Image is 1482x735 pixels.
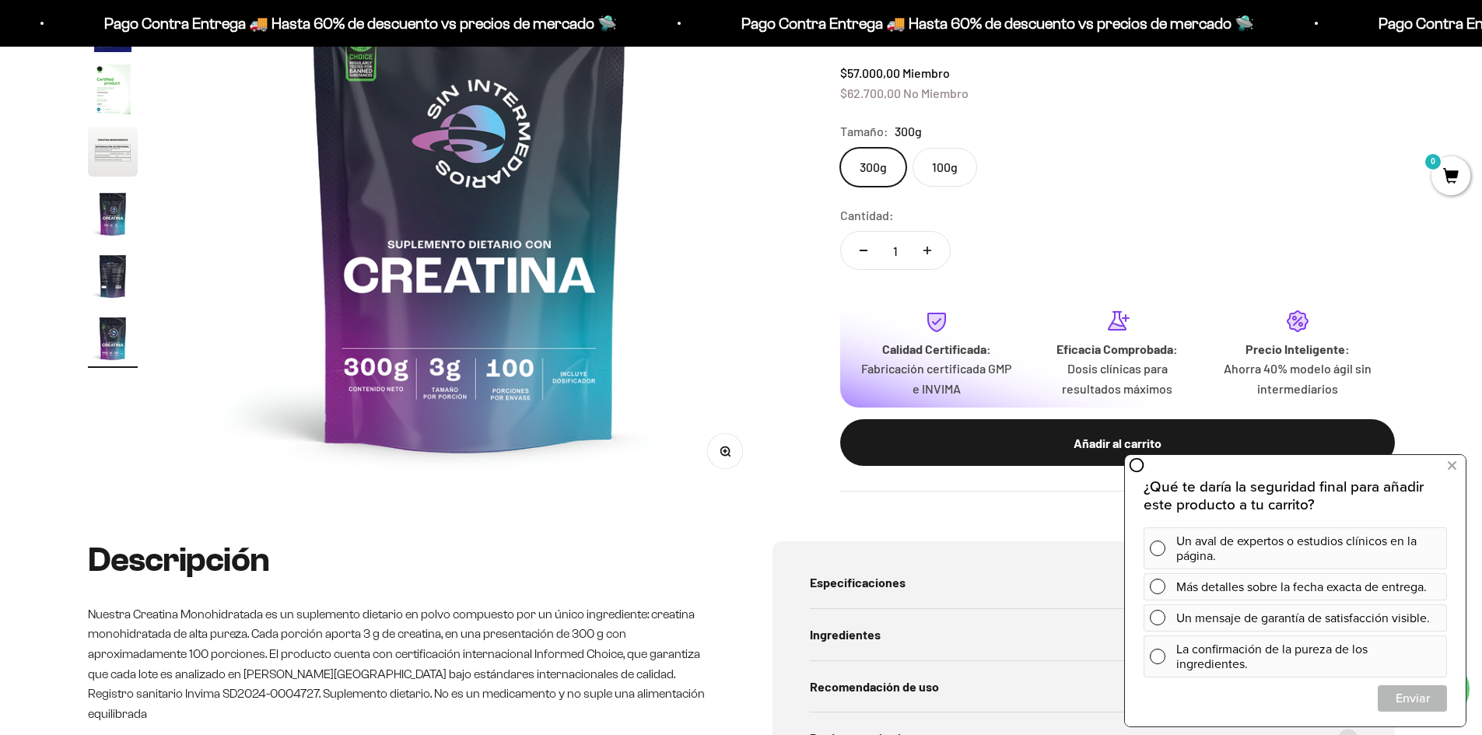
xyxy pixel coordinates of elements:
strong: Calidad Certificada: [882,341,991,356]
summary: Especificaciones [810,557,1358,608]
button: Aumentar cantidad [905,232,950,269]
iframe: zigpoll-iframe [1125,453,1466,726]
summary: Ingredientes [810,609,1358,660]
div: Añadir al carrito [871,433,1364,453]
a: 0 [1431,169,1470,186]
p: Fabricación certificada GMP e INVIMA [859,359,1014,398]
p: Pago Contra Entrega 🚚 Hasta 60% de descuento vs precios de mercado 🛸 [738,11,1251,36]
legend: Tamaño: [840,121,888,142]
span: Especificaciones [810,572,906,593]
button: Ir al artículo 9 [88,313,138,368]
p: Nuestra Creatina Monohidratada es un suplemento dietario en polvo compuesto por un único ingredie... [88,604,710,724]
label: Cantidad: [840,205,894,226]
img: Creatina Monohidrato [88,127,138,177]
p: Ahorra 40% modelo ágil sin intermediarios [1220,359,1375,398]
span: No Miembro [903,86,969,100]
button: Ir al artículo 5 [88,65,138,119]
summary: Recomendación de uso [810,661,1358,712]
h2: Descripción [88,541,710,579]
span: $62.700,00 [840,86,901,100]
button: Añadir al carrito [840,419,1395,466]
img: Creatina Monohidrato [88,189,138,239]
img: Creatina Monohidrato [88,251,138,301]
mark: 0 [1424,152,1442,171]
img: Creatina Monohidrato [88,313,138,363]
button: Ir al artículo 8 [88,251,138,306]
span: Recomendación de uso [810,677,939,697]
span: Ingredientes [810,625,881,645]
img: Creatina Monohidrato [88,65,138,114]
span: 300g [895,121,922,142]
strong: Precio Inteligente: [1246,341,1350,356]
span: $57.000,00 [840,65,900,80]
button: Ir al artículo 6 [88,127,138,181]
strong: Eficacia Comprobada: [1056,341,1178,356]
p: Pago Contra Entrega 🚚 Hasta 60% de descuento vs precios de mercado 🛸 [101,11,614,36]
p: Dosis clínicas para resultados máximos [1039,359,1195,398]
span: Miembro [902,65,950,80]
button: Reducir cantidad [841,232,886,269]
button: Ir al artículo 7 [88,189,138,243]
